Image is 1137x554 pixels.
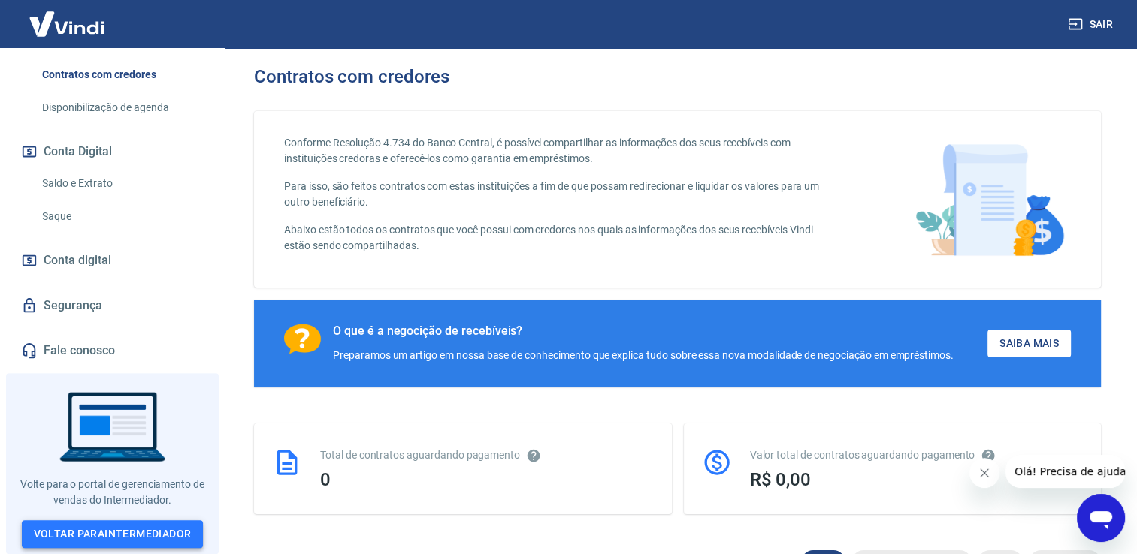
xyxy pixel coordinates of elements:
[254,66,449,87] h3: Contratos com credores
[320,447,654,463] div: Total de contratos aguardando pagamento
[981,448,996,463] svg: O valor comprometido não se refere a pagamentos pendentes na Vindi e sim como garantia a outras i...
[18,334,207,367] a: Fale conosco
[969,458,999,488] iframe: Fechar mensagem
[320,469,654,490] div: 0
[36,59,207,90] a: Contratos com credores
[9,11,126,23] span: Olá! Precisa de ajuda?
[284,222,835,254] p: Abaixo estão todos os contratos que você possui com credores nos quais as informações dos seus re...
[18,135,207,168] button: Conta Digital
[750,469,812,490] span: R$ 0,00
[36,168,207,199] a: Saldo e Extrato
[908,135,1071,263] img: main-image.9f1869c469d712ad33ce.png
[284,179,835,210] p: Para isso, são feitos contratos com estas instituições a fim de que possam redirecionar e liquida...
[36,92,207,123] a: Disponibilização de agenda
[18,289,207,322] a: Segurança
[526,448,541,463] svg: Esses contratos não se referem à Vindi, mas sim a outras instituições.
[1065,11,1119,38] button: Sair
[36,201,207,232] a: Saque
[44,250,111,271] span: Conta digital
[284,135,835,167] p: Conforme Resolução 4.734 do Banco Central, é possível compartilhar as informações dos seus recebí...
[1005,455,1125,488] iframe: Mensagem da empresa
[284,324,321,354] img: Ícone com um ponto de interrogação.
[22,520,204,548] a: Voltar paraIntermediador
[987,330,1071,357] a: Saiba Mais
[18,1,116,47] img: Vindi
[18,244,207,277] a: Conta digital
[333,348,954,363] div: Preparamos um artigo em nossa base de conhecimento que explica tudo sobre essa nova modalidade de...
[333,324,954,339] div: O que é a negocição de recebíveis?
[750,447,1084,463] div: Valor total de contratos aguardando pagamento
[1077,494,1125,542] iframe: Botão para abrir a janela de mensagens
